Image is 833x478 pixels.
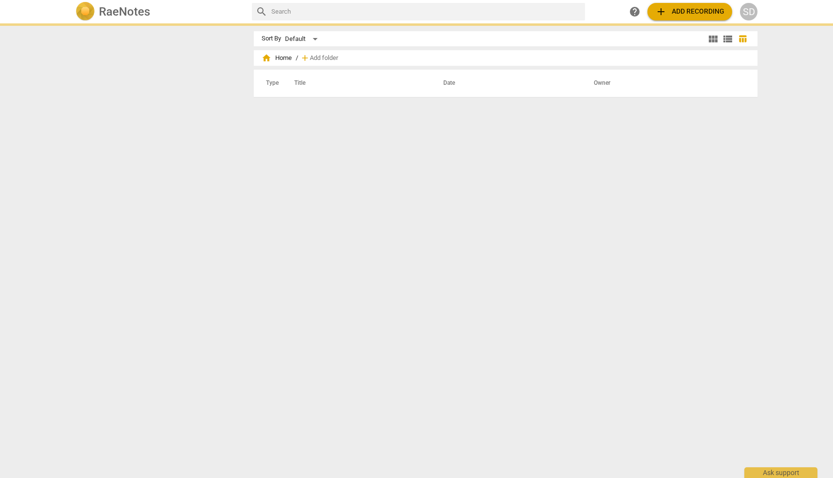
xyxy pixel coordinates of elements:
span: help [629,6,641,18]
span: view_list [722,33,734,45]
a: Help [626,3,644,20]
th: Date [432,70,582,97]
span: table_chart [738,34,747,43]
span: Add folder [310,55,338,62]
span: add [300,53,310,63]
span: / [296,55,298,62]
span: view_module [707,33,719,45]
button: Upload [647,3,732,20]
button: List view [720,32,735,46]
h2: RaeNotes [99,5,150,19]
th: Title [283,70,432,97]
span: Home [262,53,292,63]
button: Tile view [706,32,720,46]
button: Table view [735,32,750,46]
th: Type [258,70,283,97]
a: LogoRaeNotes [76,2,244,21]
th: Owner [582,70,747,97]
div: Sort By [262,35,281,42]
div: Ask support [744,467,817,478]
input: Search [271,4,581,19]
span: add [655,6,667,18]
div: Default [285,31,321,47]
button: SD [740,3,757,20]
span: Add recording [655,6,724,18]
img: Logo [76,2,95,21]
span: search [256,6,267,18]
span: home [262,53,271,63]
